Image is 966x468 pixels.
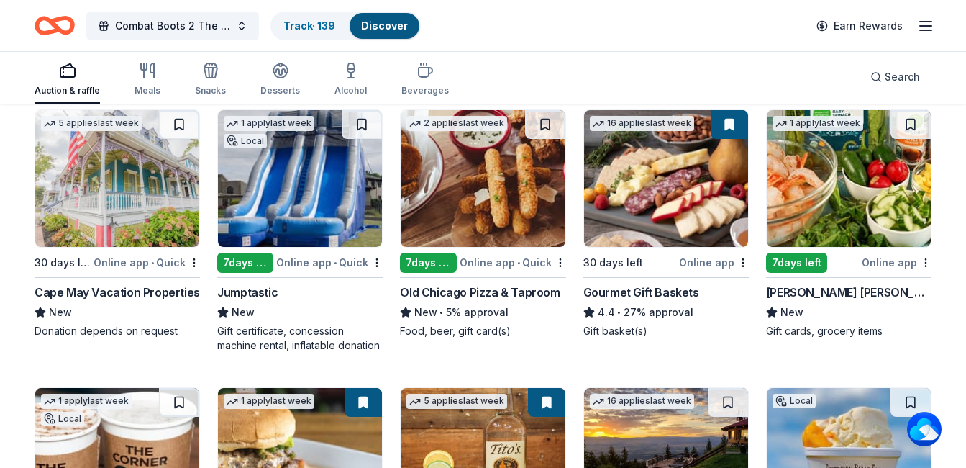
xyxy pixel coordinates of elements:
[232,304,255,321] span: New
[885,68,920,86] span: Search
[49,304,72,321] span: New
[406,116,507,131] div: 2 applies last week
[94,253,200,271] div: Online app Quick
[217,109,383,353] a: Image for Jumptastic1 applylast weekLocal7days leftOnline app•QuickJumptasticNewGift certificate,...
[400,109,565,338] a: Image for Old Chicago Pizza & Taproom2 applieslast week7days leftOnline app•QuickOld Chicago Pizz...
[260,85,300,96] div: Desserts
[583,109,749,338] a: Image for Gourmet Gift Baskets16 applieslast week30 days leftOnline appGourmet Gift Baskets4.4•27...
[767,110,931,247] img: Image for Harris Teeter
[584,110,748,247] img: Image for Gourmet Gift Baskets
[217,284,278,301] div: Jumptastic
[583,324,749,338] div: Gift basket(s)
[35,9,75,42] a: Home
[440,307,444,318] span: •
[862,253,931,271] div: Online app
[283,19,335,32] a: Track· 139
[35,56,100,104] button: Auction & raffle
[859,63,931,91] button: Search
[460,253,566,271] div: Online app Quick
[135,56,160,104] button: Meals
[224,394,314,409] div: 1 apply last week
[773,116,863,131] div: 1 apply last week
[400,324,565,338] div: Food, beer, gift card(s)
[217,324,383,353] div: Gift certificate, concession machine rental, inflatable donation
[361,19,408,32] a: Discover
[151,257,154,269] span: •
[217,253,273,273] div: 7 days left
[224,134,267,148] div: Local
[35,284,200,301] div: Cape May Vacation Properties
[270,12,421,40] button: Track· 139Discover
[224,116,314,131] div: 1 apply last week
[780,304,803,321] span: New
[583,254,643,271] div: 30 days left
[35,254,91,271] div: 30 days left
[41,116,142,131] div: 5 applies last week
[679,253,749,271] div: Online app
[400,304,565,321] div: 5% approval
[35,110,199,247] img: Image for Cape May Vacation Properties
[583,304,749,321] div: 27% approval
[400,284,560,301] div: Old Chicago Pizza & Taproom
[766,109,931,338] a: Image for Harris Teeter1 applylast week7days leftOnline app[PERSON_NAME] [PERSON_NAME]NewGift car...
[773,394,816,408] div: Local
[766,284,931,301] div: [PERSON_NAME] [PERSON_NAME]
[766,324,931,338] div: Gift cards, grocery items
[517,257,520,269] span: •
[598,304,615,321] span: 4.4
[808,13,911,39] a: Earn Rewards
[276,253,383,271] div: Online app Quick
[115,17,230,35] span: Combat Boots 2 The Boardroom presents the "United We Stand" Campaign
[766,253,827,273] div: 7 days left
[195,56,226,104] button: Snacks
[195,85,226,96] div: Snacks
[35,109,200,338] a: Image for Cape May Vacation Properties5 applieslast week30 days leftOnline app•QuickCape May Vaca...
[35,85,100,96] div: Auction & raffle
[590,116,694,131] div: 16 applies last week
[414,304,437,321] span: New
[401,110,565,247] img: Image for Old Chicago Pizza & Taproom
[334,56,367,104] button: Alcohol
[41,412,84,426] div: Local
[401,56,449,104] button: Beverages
[334,257,337,269] span: •
[218,110,382,247] img: Image for Jumptastic
[583,284,699,301] div: Gourmet Gift Baskets
[617,307,621,318] span: •
[334,85,367,96] div: Alcohol
[406,394,507,409] div: 5 applies last week
[401,85,449,96] div: Beverages
[590,394,694,409] div: 16 applies last week
[86,12,259,40] button: Combat Boots 2 The Boardroom presents the "United We Stand" Campaign
[41,394,132,409] div: 1 apply last week
[135,85,160,96] div: Meals
[400,253,456,273] div: 7 days left
[35,324,200,338] div: Donation depends on request
[260,56,300,104] button: Desserts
